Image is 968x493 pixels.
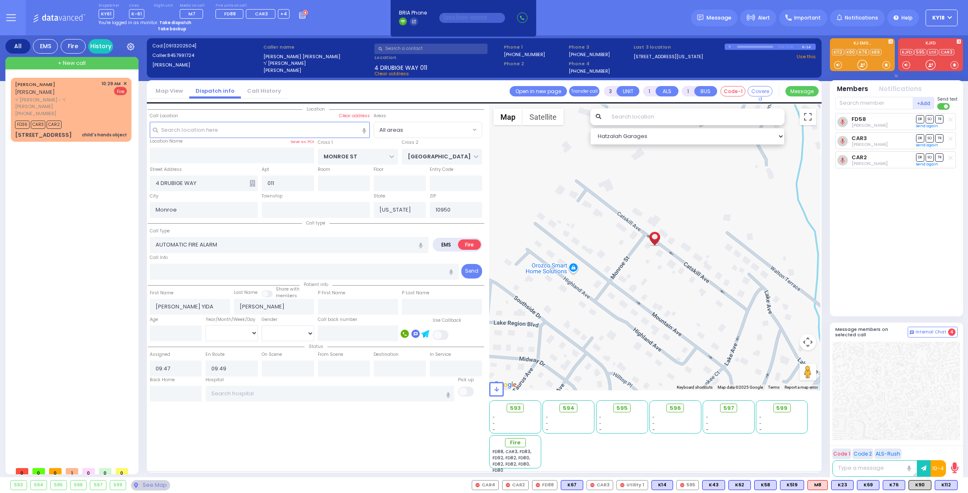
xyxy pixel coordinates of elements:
button: Message [785,86,819,96]
img: red-radio-icon.svg [536,483,540,487]
span: You're logged in as monitor. [99,20,158,26]
label: Caller name [263,44,371,51]
label: Pick up [458,377,474,383]
label: Turn off text [937,102,951,111]
span: Phone 3 [569,44,631,51]
span: CAR3 [31,121,45,129]
span: DR [916,153,924,161]
div: 599 [110,481,126,490]
label: En Route [205,351,225,358]
div: CAR3 [587,480,613,490]
img: red-radio-icon.svg [506,483,510,487]
div: K519 [780,480,804,490]
a: Send again [916,162,938,167]
span: 4 DRUBIGE WAY 011 [374,64,427,70]
label: [PHONE_NUMBER] [504,51,545,57]
div: K14 [651,480,673,490]
a: CAR2 [852,154,867,160]
span: [PHONE_NUMBER] [15,110,56,117]
label: Call back number [318,316,357,323]
span: [0913202504] [163,42,196,49]
div: K58 [754,480,777,490]
div: BLS [651,480,673,490]
span: FD88 [224,10,236,17]
div: FD88 [532,480,557,490]
label: Last Name [234,289,257,296]
a: Call History [241,87,287,95]
a: K76 [857,49,869,55]
a: Util [927,49,938,55]
button: Code 2 [852,449,873,459]
div: K90 [909,480,931,490]
div: K69 [857,480,879,490]
label: Room [318,166,330,173]
span: - [652,420,655,426]
span: FD36 [15,121,30,129]
button: Notifications [879,84,922,94]
label: Location Name [150,138,183,145]
div: 593 [11,481,27,490]
span: Internal Chat [916,329,946,335]
span: Help [901,14,913,22]
a: Map View [149,87,189,95]
label: Fire [458,239,481,250]
span: K-61 [129,9,144,19]
label: Street Address [150,166,182,173]
label: State [374,193,385,200]
span: TR [935,153,943,161]
label: First Name [150,290,173,296]
span: - [759,414,762,420]
div: Year/Month/Week/Day [205,316,258,323]
span: 8457991724 [167,52,194,59]
div: child's hands object [82,132,127,138]
span: - [599,414,602,420]
label: Night unit [154,3,173,8]
span: - [759,426,762,433]
a: CAR3 [852,135,867,141]
span: - [546,426,548,433]
span: Fire [114,87,127,95]
button: Send [461,264,482,279]
button: Covered [748,86,772,96]
label: ZIP [430,193,436,200]
span: SO [926,115,934,123]
span: TR [935,115,943,123]
img: comment-alt.png [910,330,914,335]
span: 0 [82,468,95,474]
span: 595 [616,404,628,412]
span: Call type [302,220,329,226]
label: Entry Code [430,166,453,173]
button: Code 1 [832,449,851,459]
div: BLS [561,480,583,490]
label: In Service [430,351,451,358]
div: BLS [780,480,804,490]
label: Clear address [339,113,370,119]
label: Gender [262,316,277,323]
label: Hospital [205,377,224,383]
label: Call Info [150,254,168,261]
input: (000)000-00000 [439,13,505,23]
span: - [546,414,548,420]
label: From Scene [318,351,343,358]
span: ר' [PERSON_NAME] - ר' [PERSON_NAME] [15,96,99,110]
label: Areas [374,113,386,119]
button: Transfer call [569,86,599,96]
span: - [546,420,548,426]
span: CAR2 [47,121,62,129]
label: Use Callback [433,317,461,324]
span: 1 [66,468,78,474]
label: Floor [374,166,384,173]
img: Logo [33,12,88,23]
span: Status [305,343,327,350]
div: BLS [754,480,777,490]
strong: Take dispatch [159,20,191,26]
span: - [759,420,762,426]
div: FD88, CAR3, FD83, FD92, FD82, FD80, FD82, FD82, FD80, FD80 [493,449,538,473]
div: All [5,39,30,54]
span: Other building occupants [250,180,255,187]
span: 597 [723,404,734,412]
input: Search location [606,108,785,125]
span: Patient info [300,281,332,288]
input: Search member [835,97,913,109]
div: ALS KJ [807,480,828,490]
